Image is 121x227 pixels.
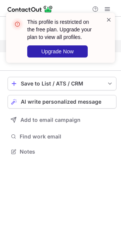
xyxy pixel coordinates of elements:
span: Find work email [20,133,113,140]
button: Add to email campaign [8,113,116,127]
div: Save to List / ATS / CRM [21,81,103,87]
button: Find work email [8,131,116,142]
button: save-profile-one-click [8,77,116,90]
button: Upgrade Now [27,45,88,58]
span: Upgrade Now [41,48,74,54]
header: This profile is restricted on the free plan. Upgrade your plan to view all profiles. [27,18,97,41]
span: Notes [20,148,113,155]
span: Add to email campaign [20,117,81,123]
span: AI write personalized message [21,99,101,105]
button: Notes [8,146,116,157]
img: ContactOut v5.3.10 [8,5,53,14]
button: AI write personalized message [8,95,116,109]
img: error [11,18,23,30]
